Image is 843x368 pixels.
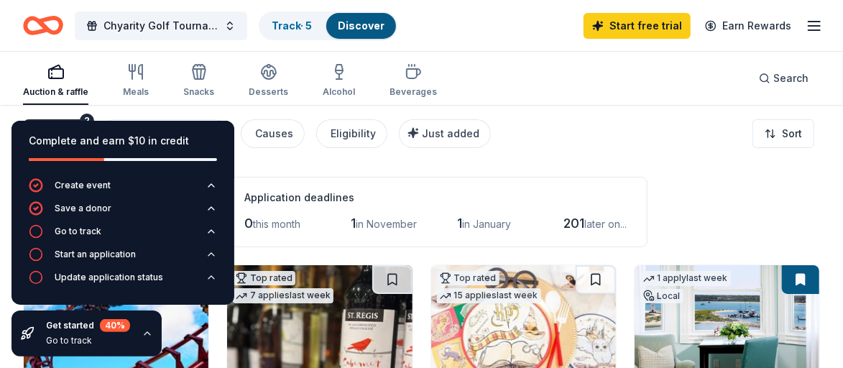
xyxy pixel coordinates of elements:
div: 7 applies last week [233,288,333,303]
div: Alcohol [323,86,355,98]
a: Start free trial [584,13,691,39]
button: Beverages [390,57,437,105]
div: 1 apply last week [640,271,731,286]
div: Meals [123,86,149,98]
div: Causes [255,125,293,142]
div: Complete and earn $10 in credit [29,132,217,149]
button: Causes [241,119,305,148]
button: Auction & raffle [23,57,88,105]
span: in January [462,218,511,230]
button: Desserts [249,57,288,105]
button: Update application status [29,270,217,293]
button: Track· 5Discover [259,11,397,40]
button: Sort [752,119,814,148]
div: Start an application [55,249,136,260]
div: 40 % [100,319,130,332]
span: 0 [244,216,253,231]
div: Update application status [55,272,163,283]
span: 201 [563,216,584,231]
span: 1 [351,216,356,231]
div: Top rated [233,271,295,285]
div: Get started [46,319,130,332]
span: in November [356,218,417,230]
div: Top rated [437,271,499,285]
span: this month [253,218,300,230]
div: Local [640,289,683,303]
a: Home [23,9,63,42]
button: Just added [399,119,491,148]
button: Start an application [29,247,217,270]
span: later on... [584,218,627,230]
a: Track· 5 [272,19,312,32]
div: Create event [55,180,111,191]
button: Search [747,64,820,93]
a: Discover [338,19,384,32]
div: Eligibility [331,125,376,142]
div: Desserts [249,86,288,98]
div: Snacks [183,86,214,98]
div: Beverages [390,86,437,98]
div: Application deadlines [244,189,630,206]
button: Chyarity Golf Tournament [75,11,247,40]
div: Go to track [46,335,130,346]
button: Eligibility [316,119,387,148]
span: Just added [422,127,479,139]
div: Auction & raffle [23,86,88,98]
button: Meals [123,57,149,105]
span: Search [773,70,809,87]
button: Save a donor [29,201,217,224]
div: 15 applies last week [437,288,541,303]
button: Go to track [29,224,217,247]
div: Save a donor [55,203,111,214]
button: Alcohol [323,57,355,105]
button: Create event [29,178,217,201]
span: Sort [782,125,802,142]
span: 1 [457,216,462,231]
div: Go to track [55,226,101,237]
span: Chyarity Golf Tournament [103,17,218,34]
button: Snacks [183,57,214,105]
a: Earn Rewards [696,13,800,39]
